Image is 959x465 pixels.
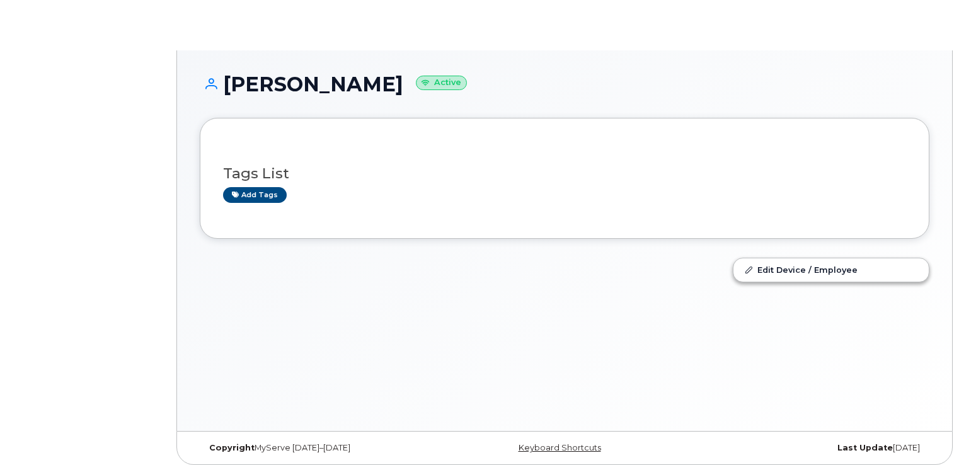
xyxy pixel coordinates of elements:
div: [DATE] [686,443,929,453]
a: Add tags [223,187,287,203]
h3: Tags List [223,166,906,181]
strong: Copyright [209,443,255,452]
strong: Last Update [837,443,893,452]
div: MyServe [DATE]–[DATE] [200,443,443,453]
a: Edit Device / Employee [733,258,929,281]
small: Active [416,76,467,90]
a: Keyboard Shortcuts [519,443,601,452]
h1: [PERSON_NAME] [200,73,929,95]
